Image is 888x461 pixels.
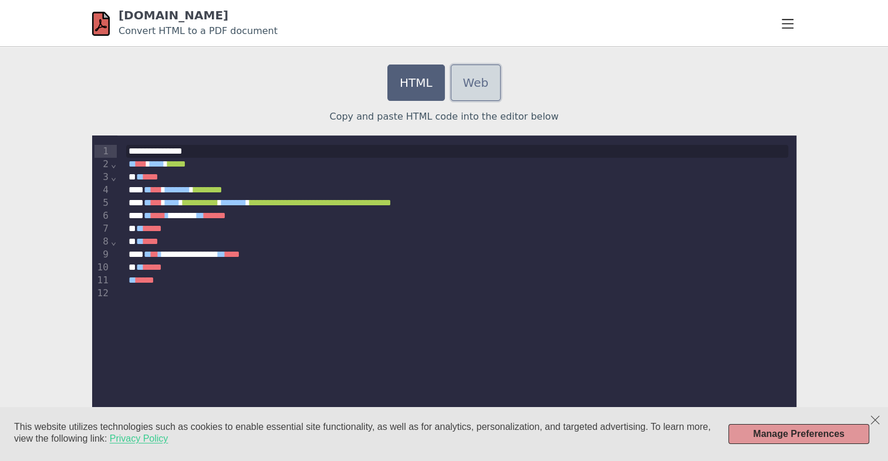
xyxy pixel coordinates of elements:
div: 8 [94,235,110,248]
div: 9 [94,248,110,261]
a: Web [451,65,501,101]
div: 1 [94,145,110,158]
small: Convert HTML to a PDF document [119,25,278,36]
div: 5 [94,196,110,209]
span: Fold line [110,158,117,170]
div: 2 [94,158,110,171]
a: HTML [387,65,445,101]
p: Copy and paste HTML code into the editor below [92,110,796,124]
span: This website utilizes technologies such as cookies to enable essential site functionality, as wel... [14,422,711,443]
a: Privacy Policy [110,433,168,445]
div: 12 [94,287,110,300]
img: html-pdf.net [92,11,110,37]
button: Manage Preferences [728,424,869,444]
span: Fold line [110,171,117,182]
div: 10 [94,261,110,274]
div: 6 [94,209,110,222]
span: Fold line [110,236,117,247]
div: 11 [94,274,110,287]
div: 7 [94,222,110,235]
div: 3 [94,171,110,184]
a: [DOMAIN_NAME] [119,8,228,22]
div: 4 [94,184,110,196]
